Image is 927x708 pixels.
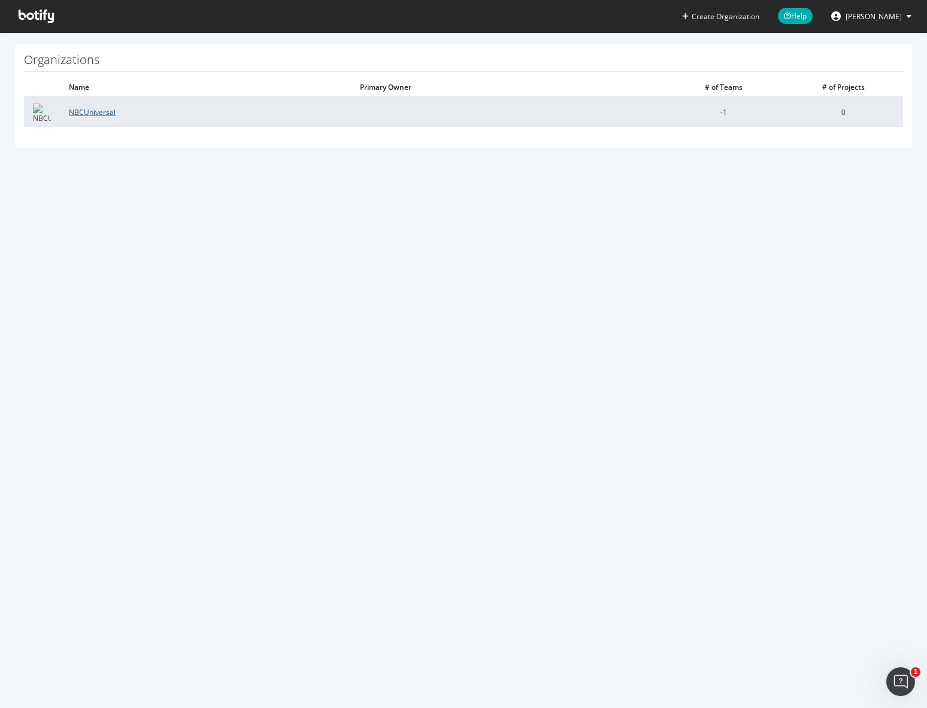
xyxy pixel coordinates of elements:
[783,97,903,127] td: 0
[911,667,920,677] span: 1
[24,53,903,72] h1: Organizations
[681,11,760,22] button: Create Organization
[778,8,813,24] span: Help
[783,78,903,97] th: # of Projects
[351,78,664,97] th: Primary Owner
[846,11,902,22] span: Ryan Sammy
[33,104,51,121] img: NBCUniversal
[886,667,915,696] iframe: Intercom live chat
[664,78,783,97] th: # of Teams
[822,7,921,26] button: [PERSON_NAME]
[664,97,783,127] td: -1
[60,78,351,97] th: Name
[69,107,116,117] a: NBCUniversal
